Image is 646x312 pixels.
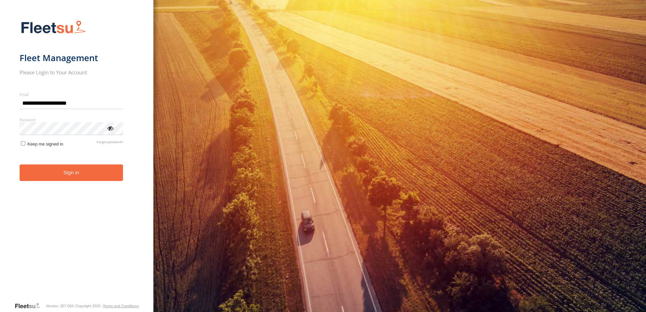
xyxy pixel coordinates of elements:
h2: Please Login to Your Account [20,69,123,76]
div: Version: 307.00 [46,304,71,308]
a: Terms and Conditions [103,304,139,308]
div: © Copyright 2025 - [72,304,139,308]
form: main [20,16,134,302]
span: Keep me signed in [27,141,63,147]
h1: Fleet Management [20,52,123,63]
div: ViewPassword [107,125,114,131]
a: Forgot password? [97,140,123,147]
input: Keep me signed in [21,141,25,146]
label: Password [20,117,123,122]
img: Fleetsu [20,19,87,36]
a: Visit our Website [15,303,46,309]
label: Email [20,92,123,97]
button: Sign in [20,164,123,181]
